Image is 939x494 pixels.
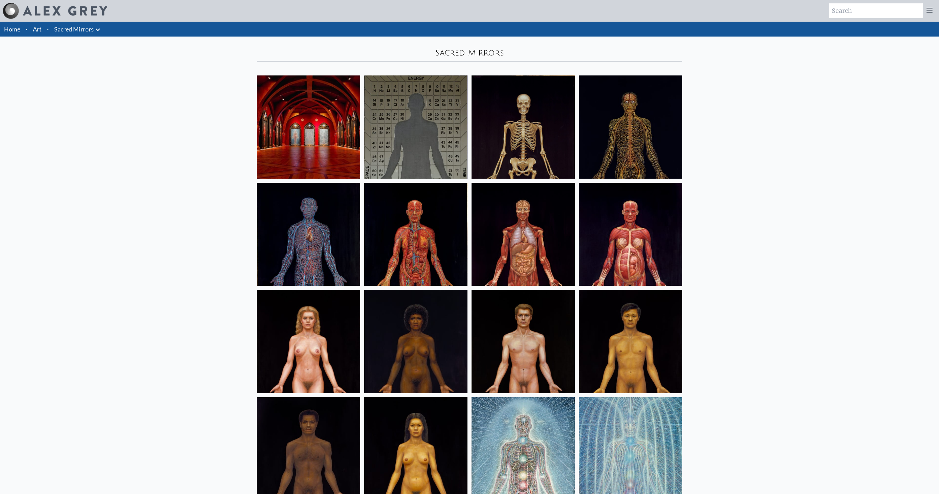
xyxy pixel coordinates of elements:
[829,3,923,18] input: Search
[23,22,30,37] li: ·
[364,75,467,179] img: Material World
[54,24,94,34] a: Sacred Mirrors
[33,24,42,34] a: Art
[4,25,20,33] a: Home
[44,22,51,37] li: ·
[257,47,682,58] div: Sacred Mirrors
